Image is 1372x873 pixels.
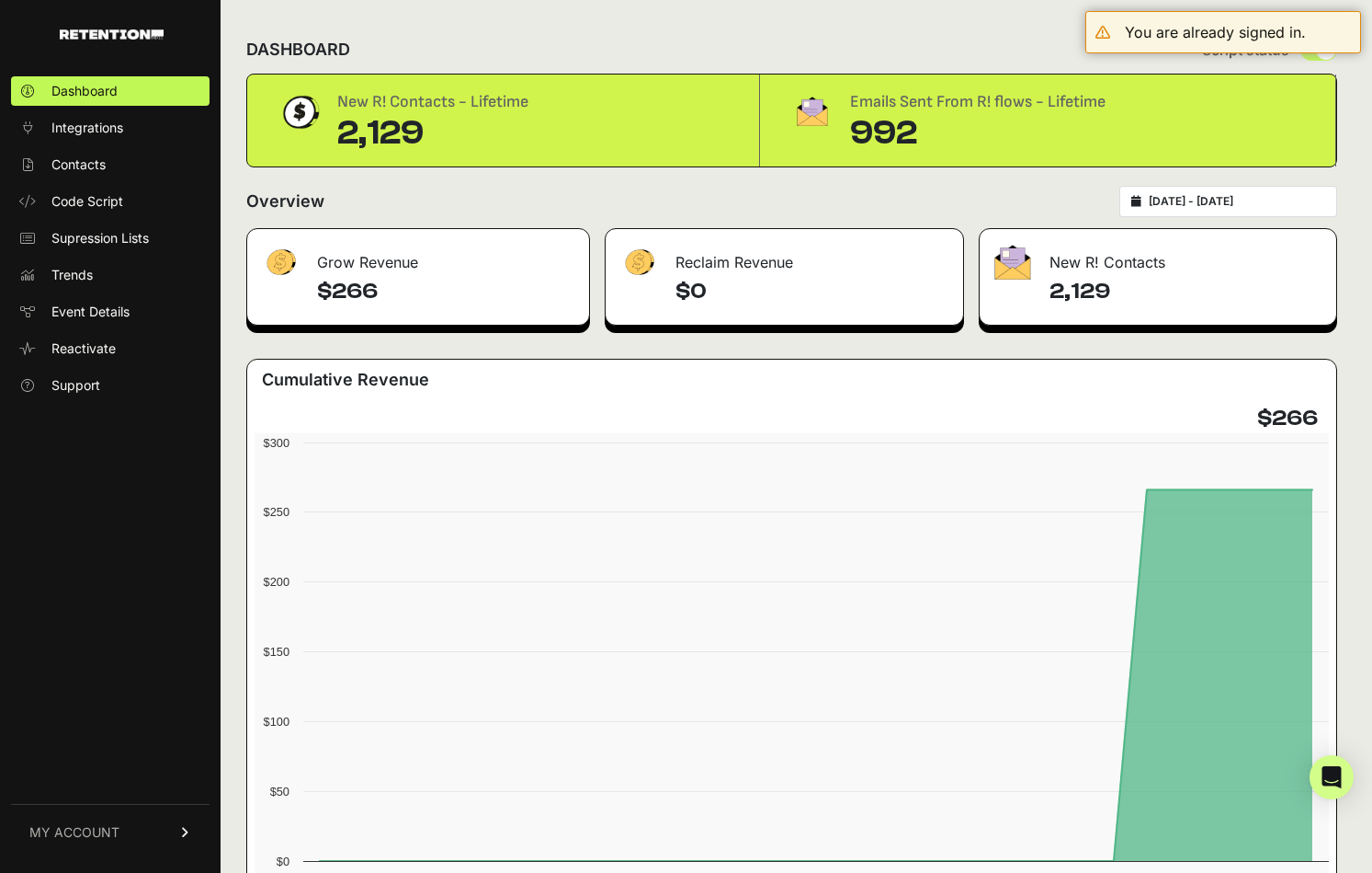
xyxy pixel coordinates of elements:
[264,505,289,519] text: $250
[11,260,210,290] a: Trends
[789,89,835,133] img: fa-envelope-19ae18322b30453b285274b1b8af3d052b27d846a4fbe8435d1a52b978f639a2.png
[1257,404,1318,433] h4: $266
[247,229,589,284] div: Grow Revenue
[51,229,149,247] span: Supression Lists
[850,115,1106,152] div: 992
[270,785,289,798] text: $50
[11,150,210,179] a: Contacts
[51,376,100,395] span: Support
[11,76,210,106] a: Dashboard
[264,575,289,589] text: $200
[11,113,210,143] a: Integrations
[264,436,289,450] text: $300
[51,119,123,137] span: Integrations
[51,339,116,358] span: Reactivate
[337,115,528,152] div: 2,129
[262,367,429,393] h3: Cumulative Revenue
[1310,755,1354,799] div: Open Intercom Messenger
[262,245,299,281] img: fa-dollar-13500eef13a19c4ab2b9ed9ad552e47b0d9fc28b02b83b90ba0e00f96d6372e9.png
[11,371,210,400] a: Support
[11,334,210,363] a: Reactivate
[980,229,1336,284] div: New R! Contacts
[994,245,1031,280] img: fa-envelope-19ae18322b30453b285274b1b8af3d052b27d846a4fbe8435d1a52b978f639a2.png
[850,89,1106,115] div: Emails Sent From R! flows - Lifetime
[11,224,210,253] a: Supression Lists
[675,277,949,306] h4: $0
[246,37,350,63] h2: DASHBOARD
[51,155,106,174] span: Contacts
[264,645,289,659] text: $150
[1125,21,1306,43] div: You are already signed in.
[620,245,657,281] img: fa-dollar-13500eef13a19c4ab2b9ed9ad552e47b0d9fc28b02b83b90ba0e00f96d6372e9.png
[277,855,289,868] text: $0
[11,187,210,216] a: Code Script
[1049,277,1321,306] h4: 2,129
[11,297,210,327] a: Event Details
[277,89,323,135] img: dollar-coin-05c43ed7efb7bc0c12610022525b4bbbb207c7efeef5aecc26f025e68dcafac9.png
[317,277,574,306] h4: $266
[51,82,118,100] span: Dashboard
[51,266,93,284] span: Trends
[29,823,119,842] span: MY ACCOUNT
[51,192,123,211] span: Code Script
[246,189,324,214] h2: Overview
[60,29,164,40] img: Retention.com
[264,715,289,729] text: $100
[606,229,964,284] div: Reclaim Revenue
[51,303,130,321] span: Event Details
[11,804,210,860] a: MY ACCOUNT
[337,89,528,115] div: New R! Contacts - Lifetime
